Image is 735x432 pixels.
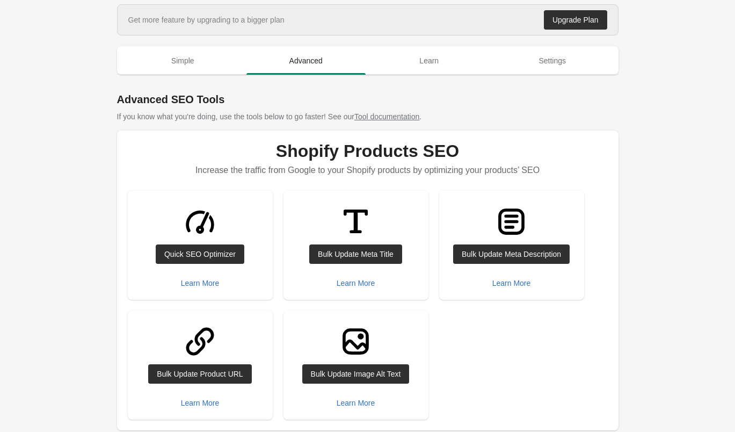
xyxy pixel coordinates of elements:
[492,279,531,287] div: Learn More
[354,112,419,121] a: Tool documentation
[488,273,535,293] button: Learn More
[337,279,375,287] div: Learn More
[491,47,614,75] button: Settings
[128,15,285,25] div: Get more feature by upgrading to a bigger plan
[117,92,618,107] h1: Advanced SEO Tools
[453,244,570,264] a: Bulk Update Meta Description
[177,273,224,293] button: Learn More
[180,201,220,242] img: GaugeMajor-1ebe3a4f609d70bf2a71c020f60f15956db1f48d7107b7946fc90d31709db45e.svg
[302,364,410,384] a: Bulk Update Image Alt Text
[336,321,376,362] img: ImageMajor-6988ddd70c612d22410311fee7e48670de77a211e78d8e12813237d56ef19ad4.svg
[128,141,608,161] h1: Shopify Products SEO
[544,10,607,30] a: Upgrade Plan
[332,273,380,293] button: Learn More
[121,47,245,75] button: Simple
[244,47,368,75] button: Advanced
[337,399,375,407] div: Learn More
[370,51,489,70] span: Learn
[181,279,220,287] div: Learn More
[157,370,243,378] div: Bulk Update Product URL
[117,111,618,122] p: If you know what you're doing, use the tools below to go faster! See our .
[318,250,394,258] div: Bulk Update Meta Title
[181,399,220,407] div: Learn More
[156,244,244,264] a: Quick SEO Optimizer
[493,51,612,70] span: Settings
[491,201,532,242] img: TextBlockMajor-3e13e55549f1fe4aa18089e576148c69364b706dfb80755316d4ac7f5c51f4c3.svg
[311,370,401,378] div: Bulk Update Image Alt Text
[148,364,251,384] a: Bulk Update Product URL
[128,161,608,180] p: Increase the traffic from Google to your Shopify products by optimizing your products’ SEO
[246,51,366,70] span: Advanced
[164,250,236,258] div: Quick SEO Optimizer
[368,47,491,75] button: Learn
[332,393,380,413] button: Learn More
[180,321,220,362] img: LinkMinor-ab1ad89fd1997c3bec88bdaa9090a6519f48abaf731dc9ef56a2f2c6a9edd30f.svg
[177,393,224,413] button: Learn More
[123,51,243,70] span: Simple
[552,16,599,24] div: Upgrade Plan
[462,250,561,258] div: Bulk Update Meta Description
[336,201,376,242] img: TitleMinor-8a5de7e115299b8c2b1df9b13fb5e6d228e26d13b090cf20654de1eaf9bee786.svg
[309,244,402,264] a: Bulk Update Meta Title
